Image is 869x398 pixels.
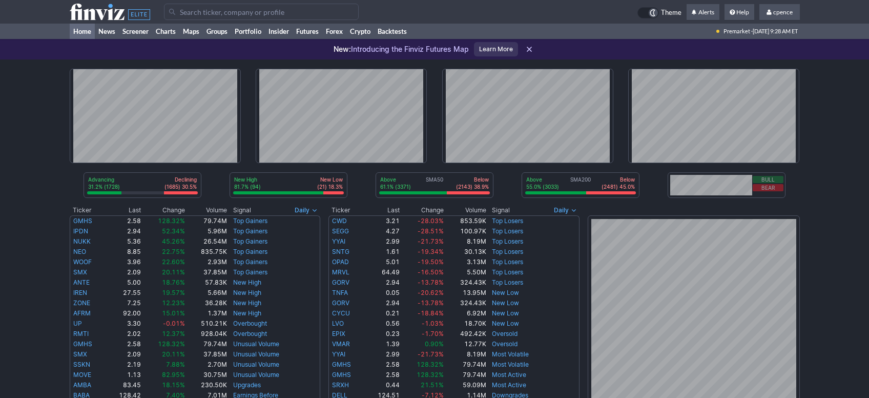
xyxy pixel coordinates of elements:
td: 5.36 [106,236,141,247]
a: GMHS [73,340,92,348]
span: cpence [773,8,793,16]
a: cpence [759,4,800,21]
td: 79.74M [185,339,228,349]
p: 55.0% (3033) [526,183,559,190]
p: Advancing [88,176,120,183]
span: 128.32% [417,361,444,368]
span: 7.88% [166,361,185,368]
td: 26.54M [185,236,228,247]
th: Change [400,205,444,215]
td: 1.39 [364,339,400,349]
a: Backtests [374,24,410,39]
p: Below [456,176,489,183]
span: 82.95% [162,371,185,379]
p: (2481) 45.0% [602,183,635,190]
span: -19.50% [418,258,444,266]
p: Above [380,176,411,183]
a: IREN [73,289,87,296]
a: News [95,24,119,39]
p: 31.2% (1728) [88,183,120,190]
a: Top Gainers [233,217,267,225]
span: 19.57% [162,289,185,296]
td: 2.09 [106,267,141,277]
a: Alerts [687,4,719,21]
a: MRVL [332,268,349,276]
td: 6.92M [444,308,487,319]
a: NUKK [73,237,91,245]
span: 20.11% [162,350,185,358]
a: Most Volatile [492,350,529,358]
a: AFRM [73,309,91,317]
a: GORV [332,299,349,307]
span: -1.03% [422,320,444,327]
a: SMX [73,350,87,358]
td: 1.37M [185,308,228,319]
td: 5.50M [444,267,487,277]
td: 79.74M [444,370,487,380]
a: AMBA [73,381,91,389]
a: ZONE [73,299,90,307]
span: 21.51% [421,381,444,389]
a: GMHS [73,217,92,225]
td: 8.85 [106,247,141,257]
a: GORV [332,278,349,286]
td: 2.09 [106,349,141,360]
td: 2.93M [185,257,228,267]
a: WOOF [73,258,92,266]
a: Overbought [233,320,267,327]
td: 57.83K [185,277,228,288]
span: 128.32% [158,217,185,225]
a: TNFA [332,289,348,296]
a: GMHS [332,361,351,368]
p: 81.7% (94) [234,183,261,190]
a: SMX [73,268,87,276]
a: Overbought [233,330,267,337]
span: -21.73% [418,350,444,358]
a: Top Gainers [233,237,267,245]
span: Daily [295,205,309,215]
a: Help [725,4,754,21]
span: 20.11% [162,268,185,276]
td: 79.74M [185,215,228,226]
td: 2.02 [106,329,141,339]
td: 30.13K [444,247,487,257]
div: SMA50 [379,176,490,191]
a: Top Gainers [233,248,267,255]
a: LVO [332,320,344,327]
td: 853.59K [444,215,487,226]
span: 128.32% [417,371,444,379]
td: 1.13 [106,370,141,380]
td: 37.85M [185,267,228,277]
a: IPDN [73,227,88,235]
a: SRXH [332,381,349,389]
p: (1685) 30.5% [164,183,197,190]
span: -21.73% [418,237,444,245]
th: Volume [444,205,487,215]
td: 27.55 [106,288,141,298]
a: Portfolio [231,24,265,39]
td: 5.96M [185,226,228,236]
a: Top Losers [492,227,523,235]
span: 18.76% [162,278,185,286]
a: ANTE [73,278,90,286]
td: 79.74M [444,360,487,370]
a: New Low [492,299,519,307]
th: Volume [185,205,228,215]
span: -20.62% [418,289,444,296]
span: Premarket · [723,24,753,39]
span: -18.84% [418,309,444,317]
span: -28.03% [418,217,444,225]
td: 92.00 [106,308,141,319]
td: 83.45 [106,380,141,390]
td: 37.85M [185,349,228,360]
span: -13.78% [418,299,444,307]
a: Futures [293,24,322,39]
th: Ticker [70,205,106,215]
td: 0.56 [364,319,400,329]
a: Unusual Volume [233,361,279,368]
td: 2.94 [364,298,400,308]
a: Upgrades [233,381,261,389]
span: -13.78% [418,278,444,286]
a: YYAI [332,237,345,245]
a: EPIX [332,330,345,337]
